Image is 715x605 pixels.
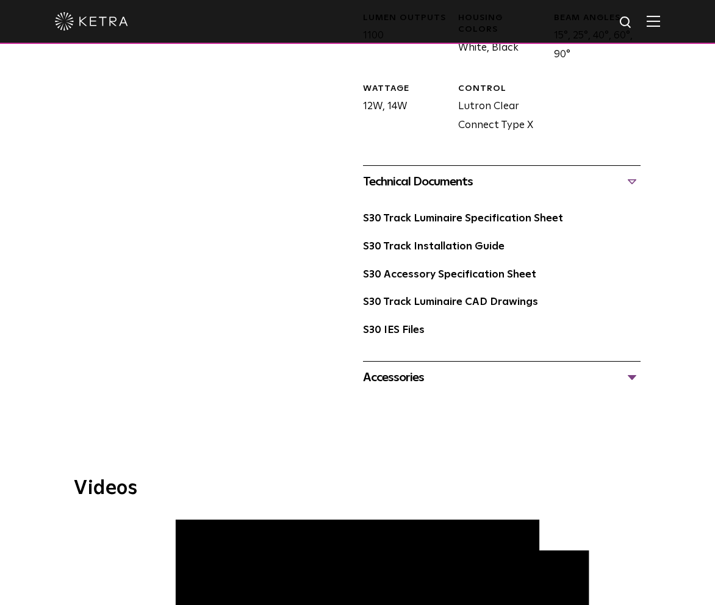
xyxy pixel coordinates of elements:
img: ketra-logo-2019-white [55,12,128,30]
img: search icon [619,15,634,30]
a: S30 Accessory Specification Sheet [363,270,536,280]
a: S30 Track Installation Guide [363,242,505,252]
img: Hamburger%20Nav.svg [647,15,660,27]
div: Lutron Clear Connect Type X [449,83,545,135]
a: S30 Track Luminaire CAD Drawings [363,297,538,307]
h3: Videos [74,479,641,498]
div: 12W, 14W [354,83,450,135]
div: Technical Documents [363,172,641,192]
div: Accessories [363,368,641,387]
a: S30 IES Files [363,325,425,335]
div: WATTAGE [363,83,450,95]
div: CONTROL [458,83,545,95]
a: S30 Track Luminaire Specification Sheet [363,213,563,224]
